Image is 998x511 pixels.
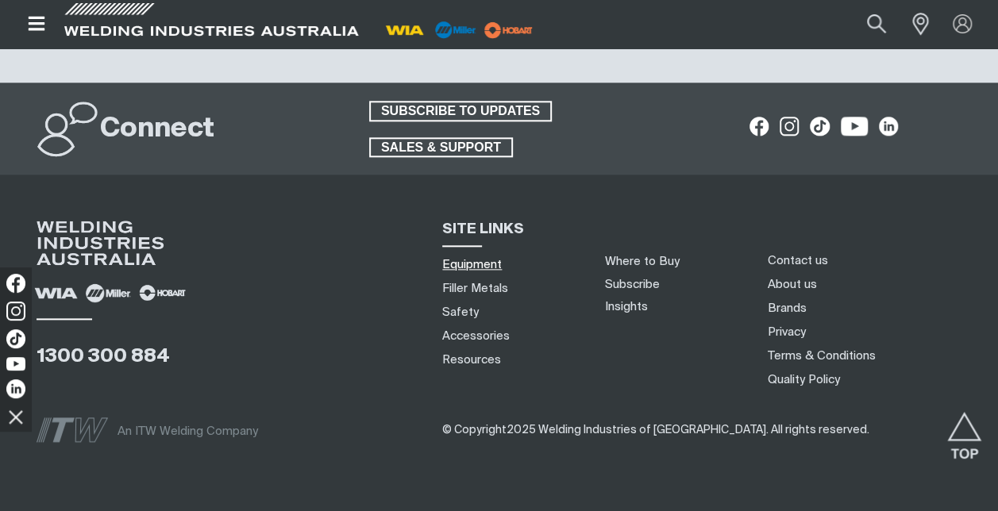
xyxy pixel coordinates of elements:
span: ​​​​​​​​​​​​​​​​​​ ​​​​​​ [442,424,869,436]
img: miller [480,18,538,42]
a: Privacy [767,324,805,340]
span: SUBSCRIBE TO UPDATES [371,101,550,121]
img: Instagram [6,302,25,321]
a: Equipment [442,256,502,273]
a: Safety [442,304,479,321]
a: Insights [605,301,648,313]
a: Quality Policy [767,371,839,388]
a: About us [767,276,816,293]
a: SUBSCRIBE TO UPDATES [369,101,552,121]
button: Scroll to top [946,412,982,448]
a: Brands [767,300,806,317]
img: LinkedIn [6,379,25,398]
a: Filler Metals [442,280,508,297]
a: Contact us [767,252,827,269]
img: YouTube [6,357,25,371]
span: SALES & SUPPORT [371,137,511,158]
img: TikTok [6,329,25,348]
nav: Sitemap [437,252,586,371]
button: Search products [850,6,904,42]
a: Terms & Conditions [767,348,875,364]
a: Subscribe [605,279,660,290]
span: SITE LINKS [442,222,524,236]
a: Accessories [442,328,510,344]
img: Facebook [6,274,25,293]
input: Product name or item number... [830,6,904,42]
h2: Connect [100,112,214,147]
nav: Footer [761,248,992,391]
img: hide socials [2,403,29,430]
a: Resources [442,352,501,368]
span: © Copyright 2025 Welding Industries of [GEOGRAPHIC_DATA] . All rights reserved. [442,425,869,436]
span: An ITW Welding Company [118,425,258,437]
a: SALES & SUPPORT [369,137,513,158]
a: miller [480,24,538,36]
a: 1300 300 884 [37,347,170,366]
a: Where to Buy [605,255,680,267]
